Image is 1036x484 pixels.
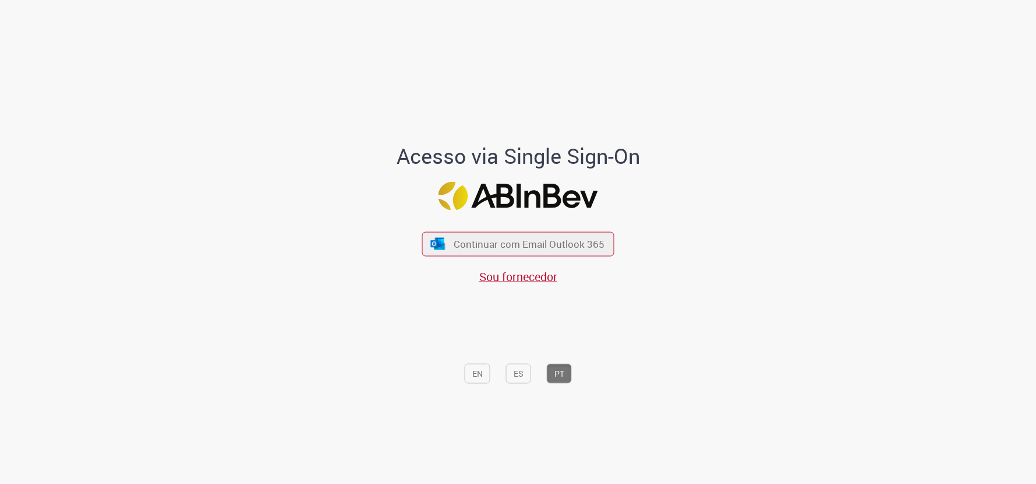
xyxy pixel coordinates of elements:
button: ES [506,364,531,384]
span: Continuar com Email Outlook 365 [454,237,604,251]
h1: Acesso via Single Sign-On [356,145,680,168]
button: PT [547,364,572,384]
button: ícone Azure/Microsoft 360 Continuar com Email Outlook 365 [422,232,614,256]
img: ícone Azure/Microsoft 360 [429,237,445,250]
button: EN [465,364,490,384]
img: Logo ABInBev [439,181,598,210]
a: Sou fornecedor [479,268,557,284]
